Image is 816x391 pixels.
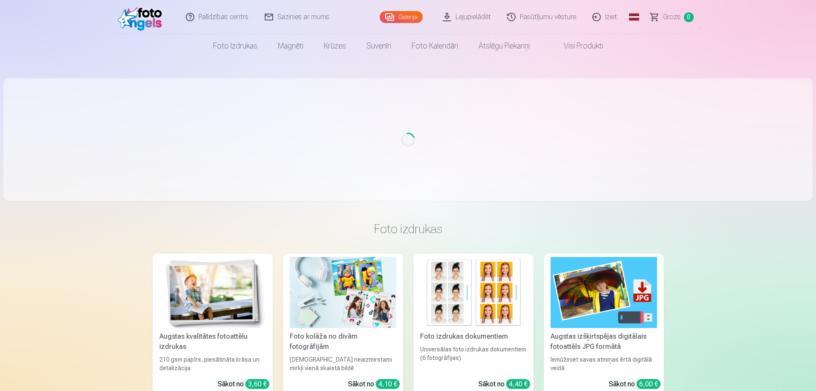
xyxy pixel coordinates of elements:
[286,331,400,352] div: Foto kolāža no divām fotogrāfijām
[663,12,680,22] span: Grozs
[156,331,269,352] div: Augstas kvalitātes fotoattēlu izdrukas
[479,379,530,389] div: Sākot no
[420,257,527,328] img: Foto izdrukas dokumentiem
[417,345,530,372] div: Universālas foto izdrukas dokumentiem (6 fotogrāfijas)
[203,34,268,58] a: Foto izdrukas
[547,331,660,352] div: Augstas izšķirtspējas digitālais fotoattēls JPG formātā
[468,34,540,58] a: Atslēgu piekariņi
[286,355,400,372] div: [DEMOGRAPHIC_DATA] neaizmirstami mirkļi vienā skaistā bildē
[245,379,269,389] div: 3,60 €
[401,34,468,58] a: Foto kalendāri
[609,379,660,389] div: Sākot no
[118,3,167,31] img: /fa1
[540,34,613,58] a: Visi produkti
[159,221,657,237] h3: Foto izdrukas
[218,379,269,389] div: Sākot no
[684,12,694,22] span: 0
[156,355,269,372] div: 210 gsm papīrs, piesātināta krāsa un detalizācija
[551,257,657,328] img: Augstas izšķirtspējas digitālais fotoattēls JPG formātā
[290,257,396,328] img: Foto kolāža no divām fotogrāfijām
[637,379,660,389] div: 6,00 €
[547,355,660,372] div: Iemūžiniet savas atmiņas ērtā digitālā veidā
[506,379,530,389] div: 4,40 €
[348,379,400,389] div: Sākot no
[380,11,423,23] a: Galerija
[314,34,356,58] a: Krūzes
[376,379,400,389] div: 4,10 €
[268,34,314,58] a: Magnēti
[417,331,530,342] div: Foto izdrukas dokumentiem
[159,257,266,328] img: Augstas kvalitātes fotoattēlu izdrukas
[356,34,401,58] a: Suvenīri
